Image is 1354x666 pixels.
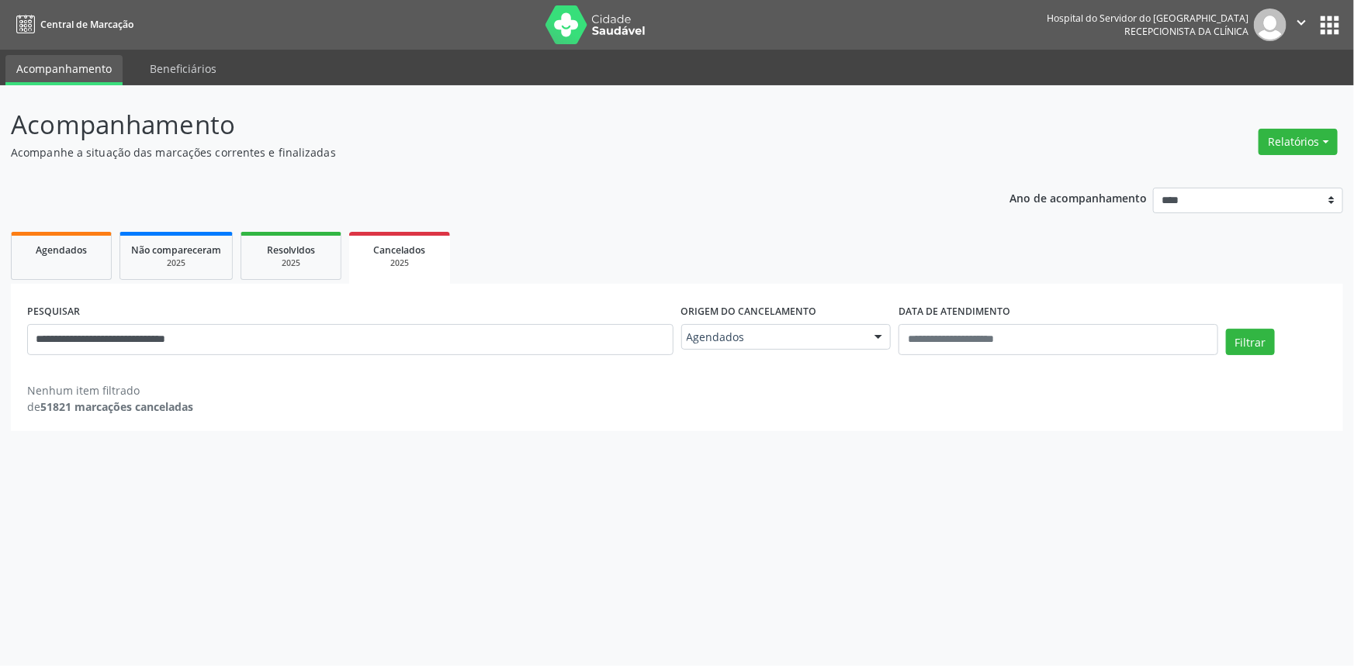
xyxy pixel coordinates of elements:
[1226,329,1275,355] button: Filtrar
[131,243,221,257] span: Não compareceram
[687,330,860,345] span: Agendados
[1047,12,1248,25] div: Hospital do Servidor do [GEOGRAPHIC_DATA]
[267,243,315,257] span: Resolvidos
[40,18,133,31] span: Central de Marcação
[360,257,439,269] div: 2025
[1124,25,1248,38] span: Recepcionista da clínica
[27,300,80,324] label: PESQUISAR
[1259,129,1338,155] button: Relatórios
[374,243,426,257] span: Cancelados
[11,12,133,37] a: Central de Marcação
[139,55,227,82] a: Beneficiários
[1286,9,1316,41] button: 
[40,399,193,414] strong: 51821 marcações canceladas
[681,300,817,324] label: Origem do cancelamento
[5,55,123,85] a: Acompanhamento
[27,399,193,415] div: de
[252,257,330,269] div: 2025
[1010,188,1148,207] p: Ano de acompanhamento
[11,105,944,144] p: Acompanhamento
[36,243,87,257] span: Agendados
[1254,9,1286,41] img: img
[899,300,1010,324] label: DATA DE ATENDIMENTO
[11,144,944,160] p: Acompanhe a situação das marcações correntes e finalizadas
[27,382,193,399] div: Nenhum item filtrado
[1293,14,1310,31] i: 
[131,257,221,269] div: 2025
[1316,12,1343,39] button: apps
